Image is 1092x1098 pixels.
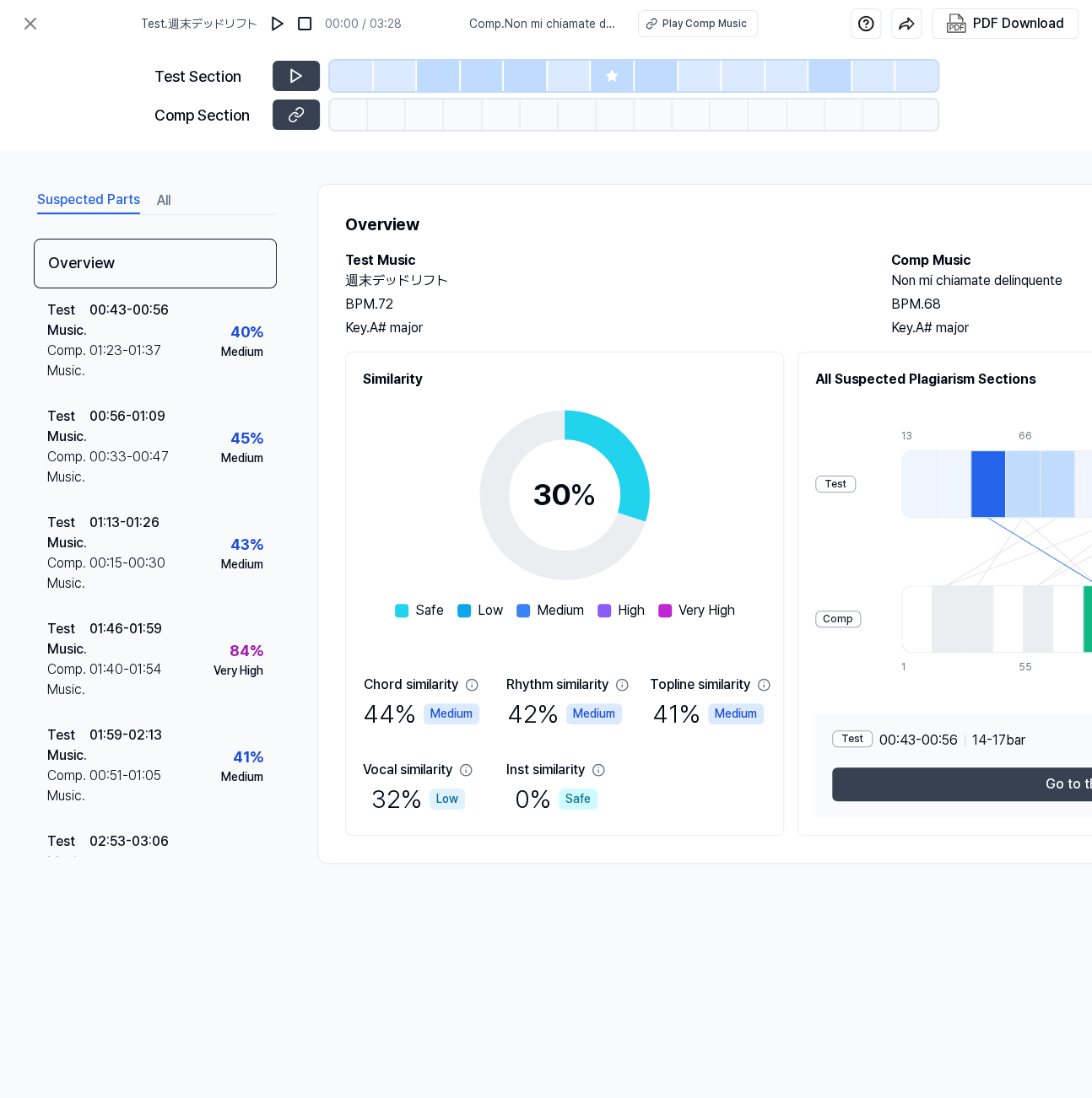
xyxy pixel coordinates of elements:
[345,250,857,271] h2: Test Music
[221,449,263,467] div: Medium
[652,695,764,733] div: 41 %
[34,239,277,288] div: Overview
[515,780,597,818] div: 0 %
[943,9,1068,38] button: PDF Download
[37,187,140,214] button: Suspected Parts
[469,15,618,33] span: Comp . Non mi chiamate delinquente
[345,271,857,291] h2: 週末デッドリフト
[221,343,263,361] div: Medium
[47,725,89,766] div: Test Music .
[47,341,89,381] div: Comp. Music .
[1019,659,1049,675] div: 55
[815,476,856,492] div: Test
[47,619,89,659] div: Test Music .
[363,695,479,733] div: 44 %
[47,300,89,341] div: Test Music .
[708,703,764,724] div: Medium
[89,659,162,700] div: 01:40 - 01:54
[157,187,170,214] button: All
[269,15,286,32] img: play
[371,780,465,818] div: 32 %
[424,703,479,724] div: Medium
[363,369,766,390] h2: Similarity
[296,15,313,32] img: stop
[221,556,263,573] div: Medium
[230,639,263,662] div: 84 %
[364,675,458,695] div: Chord similarity
[570,476,597,513] span: %
[857,15,874,32] img: help
[154,104,262,126] div: Comp Section
[1018,428,1052,444] div: 66
[506,675,608,695] div: Rhythm similarity
[650,675,750,695] div: Topline similarity
[89,619,162,659] div: 01:46 - 01:59
[415,600,444,621] span: Safe
[89,553,165,594] div: 00:15 - 00:30
[345,318,857,338] div: Key. A# major
[832,730,873,747] div: Test
[901,428,936,444] div: 13
[47,553,89,594] div: Comp. Music .
[214,662,263,680] div: Very High
[678,600,735,621] span: Very High
[815,611,861,627] div: Comp
[973,13,1064,35] div: PDF Download
[47,447,89,487] div: Comp. Music .
[89,832,169,872] div: 02:53 - 03:06
[89,766,161,806] div: 00:51 - 01:05
[230,852,263,875] div: 45 %
[898,15,915,32] img: share
[430,789,465,810] div: Low
[662,16,747,31] div: Play Comp Music
[89,513,159,553] div: 01:13 - 01:26
[141,15,257,33] span: Test . 週末デッドリフト
[566,703,622,724] div: Medium
[363,760,452,780] div: Vocal similarity
[47,659,89,700] div: Comp. Music .
[230,320,263,343] div: 40 %
[89,725,162,766] div: 01:59 - 02:13
[972,730,1025,751] span: 14 - 17 bar
[221,768,263,786] div: Medium
[89,447,169,487] div: 00:33 - 00:47
[618,600,645,621] span: High
[89,300,169,341] div: 00:43 - 00:56
[230,533,263,556] div: 43 %
[154,65,262,88] div: Test Section
[638,10,758,37] button: Play Comp Music
[233,745,263,768] div: 41 %
[901,659,932,675] div: 1
[532,472,597,518] div: 30
[230,427,263,449] div: 45 %
[478,600,503,621] span: Low
[89,341,161,381] div: 01:23 - 01:37
[325,15,402,33] div: 00:00 / 03:28
[559,789,597,810] div: Safe
[946,13,966,34] img: PDF Download
[47,832,89,872] div: Test Music .
[879,730,958,751] span: 00:43 - 00:56
[506,760,585,780] div: Inst similarity
[47,406,89,447] div: Test Music .
[47,766,89,806] div: Comp. Music .
[345,294,857,315] div: BPM. 72
[537,600,584,621] span: Medium
[89,406,165,447] div: 00:56 - 01:09
[507,695,622,733] div: 42 %
[47,513,89,553] div: Test Music .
